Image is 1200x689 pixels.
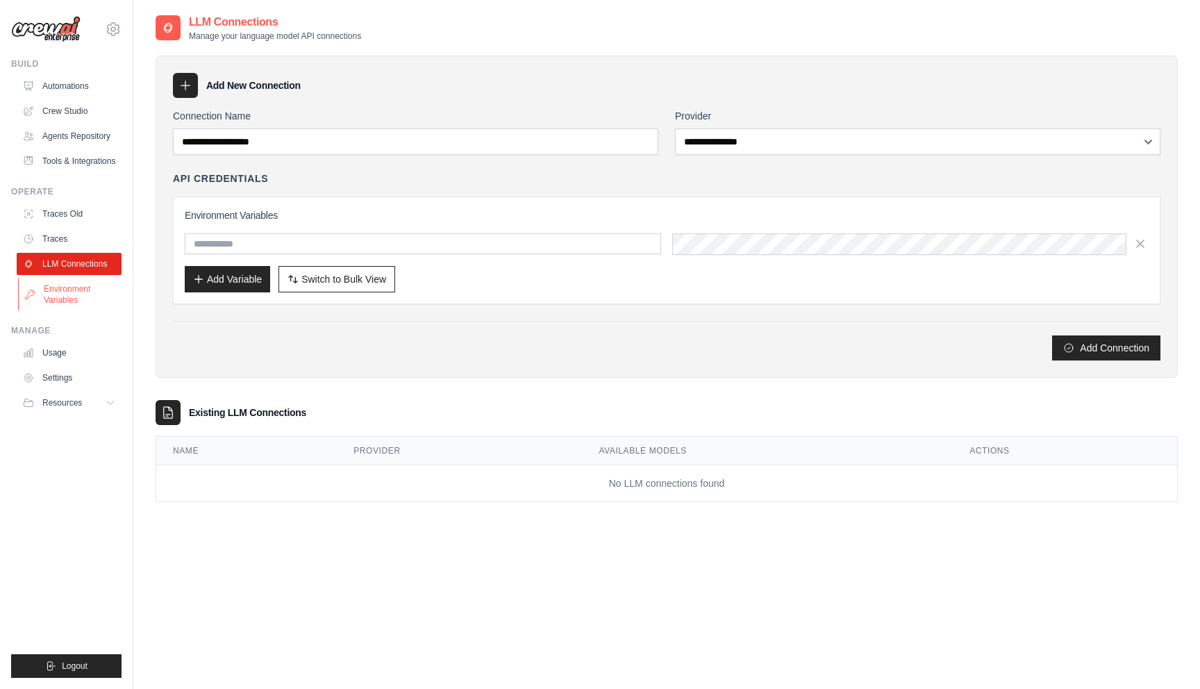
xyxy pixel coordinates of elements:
button: Add Variable [185,266,270,292]
div: Manage [11,325,122,336]
button: Resources [17,392,122,414]
a: Agents Repository [17,125,122,147]
th: Available Models [582,437,953,465]
span: Switch to Bulk View [301,272,386,286]
h2: LLM Connections [189,14,361,31]
h4: API Credentials [173,172,268,185]
label: Connection Name [173,109,658,123]
a: Usage [17,342,122,364]
a: Traces [17,228,122,250]
button: Add Connection [1052,335,1160,360]
th: Name [156,437,337,465]
a: Tools & Integrations [17,150,122,172]
div: Build [11,58,122,69]
button: Logout [11,654,122,678]
span: Resources [42,397,82,408]
th: Provider [337,437,582,465]
button: Switch to Bulk View [278,266,395,292]
a: Traces Old [17,203,122,225]
a: Settings [17,367,122,389]
a: LLM Connections [17,253,122,275]
img: Logo [11,16,81,42]
label: Provider [675,109,1160,123]
td: No LLM connections found [156,465,1177,501]
a: Automations [17,75,122,97]
span: Logout [62,661,87,672]
div: Operate [11,186,122,197]
p: Manage your language model API connections [189,31,361,42]
th: Actions [953,437,1177,465]
h3: Environment Variables [185,208,1149,222]
a: Crew Studio [17,100,122,122]
h3: Existing LLM Connections [189,406,306,420]
h3: Add New Connection [206,78,301,92]
a: Environment Variables [18,278,123,311]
